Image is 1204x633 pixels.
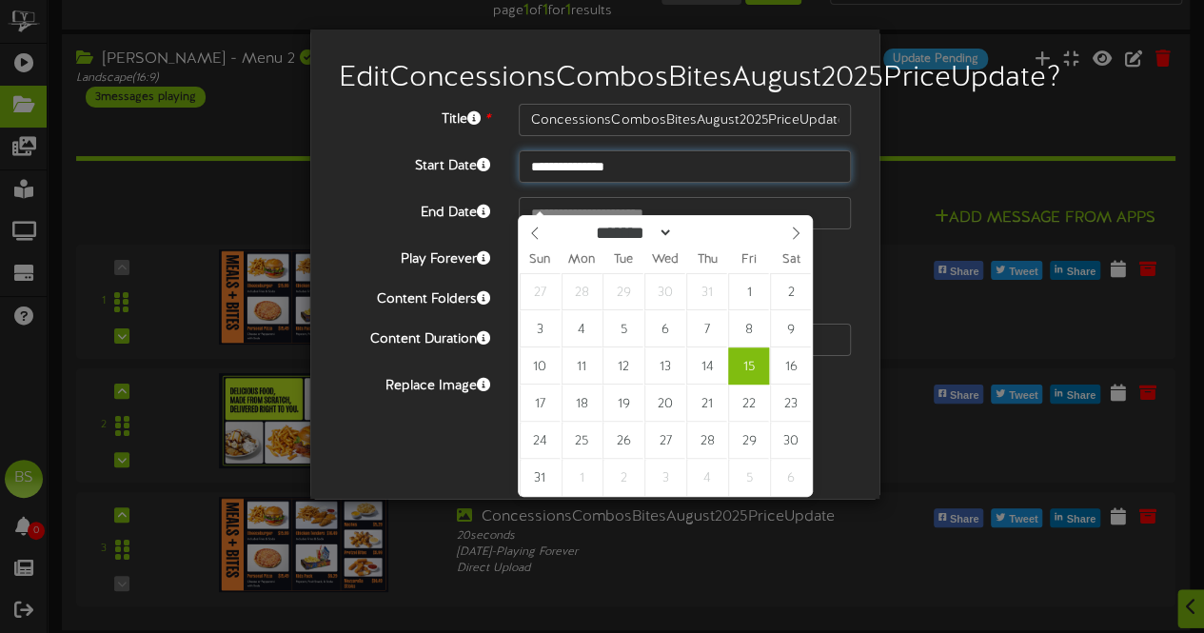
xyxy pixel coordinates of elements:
[562,273,602,310] span: July 28, 2025
[728,459,769,496] span: September 5, 2025
[520,422,561,459] span: August 24, 2025
[728,254,770,267] span: Fri
[602,347,643,385] span: August 12, 2025
[325,244,504,269] label: Play Forever
[686,347,727,385] span: August 14, 2025
[602,310,643,347] span: August 5, 2025
[770,422,811,459] span: August 30, 2025
[686,459,727,496] span: September 4, 2025
[728,310,769,347] span: August 8, 2025
[325,104,504,129] label: Title
[561,254,602,267] span: Mon
[520,459,561,496] span: August 31, 2025
[562,347,602,385] span: August 11, 2025
[770,385,811,422] span: August 23, 2025
[562,459,602,496] span: September 1, 2025
[673,223,741,243] input: Year
[325,324,504,349] label: Content Duration
[520,347,561,385] span: August 10, 2025
[770,347,811,385] span: August 16, 2025
[686,254,728,267] span: Thu
[339,63,851,94] h2: Edit ConcessionsCombosBitesAugust2025PriceUpdate ?
[644,254,686,267] span: Wed
[602,254,644,267] span: Tue
[325,284,504,309] label: Content Folders
[519,254,561,267] span: Sun
[686,310,727,347] span: August 7, 2025
[562,385,602,422] span: August 18, 2025
[602,422,643,459] span: August 26, 2025
[686,385,727,422] span: August 21, 2025
[686,273,727,310] span: July 31, 2025
[325,370,504,396] label: Replace Image
[644,422,685,459] span: August 27, 2025
[644,273,685,310] span: July 30, 2025
[520,310,561,347] span: August 3, 2025
[520,385,561,422] span: August 17, 2025
[770,310,811,347] span: August 9, 2025
[728,347,769,385] span: August 15, 2025
[325,197,504,223] label: End Date
[770,254,812,267] span: Sat
[602,273,643,310] span: July 29, 2025
[644,459,685,496] span: September 3, 2025
[770,273,811,310] span: August 2, 2025
[728,273,769,310] span: August 1, 2025
[602,385,643,422] span: August 19, 2025
[644,347,685,385] span: August 13, 2025
[644,310,685,347] span: August 6, 2025
[602,459,643,496] span: September 2, 2025
[520,273,561,310] span: July 27, 2025
[686,422,727,459] span: August 28, 2025
[644,385,685,422] span: August 20, 2025
[325,150,504,176] label: Start Date
[562,310,602,347] span: August 4, 2025
[519,104,851,136] input: Title
[770,459,811,496] span: September 6, 2025
[728,422,769,459] span: August 29, 2025
[728,385,769,422] span: August 22, 2025
[562,422,602,459] span: August 25, 2025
